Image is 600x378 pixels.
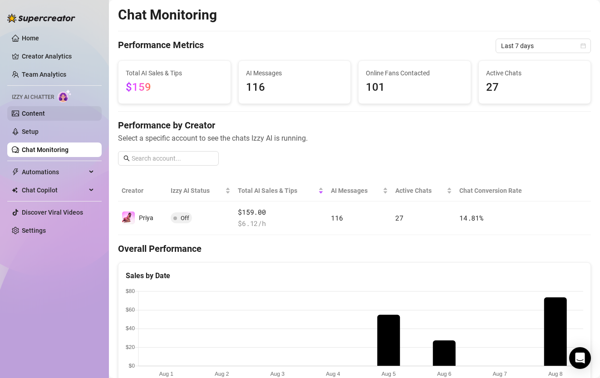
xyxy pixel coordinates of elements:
span: AI Messages [246,68,344,78]
span: right [551,215,558,221]
span: $ 6.12 /h [238,218,324,229]
a: Team Analytics [22,71,66,78]
img: Chat Copilot [12,187,18,193]
h4: Overall Performance [118,242,591,255]
span: $159 [126,81,151,93]
span: calendar [580,43,586,49]
a: Setup [22,128,39,135]
th: Izzy AI Status [167,180,234,201]
th: Total AI Sales & Tips [234,180,327,201]
a: Discover Viral Videos [22,209,83,216]
img: Priya [122,211,135,224]
span: search [123,155,130,162]
span: thunderbolt [12,168,19,176]
span: $159.00 [238,207,324,218]
span: Izzy AI Chatter [12,93,54,102]
span: 116 [246,79,344,96]
span: Online Fans Contacted [366,68,463,78]
span: Off [181,215,189,221]
div: Open Intercom Messenger [569,347,591,369]
span: 27 [395,213,403,222]
span: 101 [366,79,463,96]
input: Search account... [132,153,213,163]
span: 14.81 % [459,213,483,222]
a: Chat Monitoring [22,146,69,153]
span: Izzy AI Status [171,186,223,196]
span: Chat Copilot [22,183,86,197]
span: Automations [22,165,86,179]
span: Last 7 days [501,39,585,53]
span: Priya [139,214,153,221]
span: Total AI Sales & Tips [126,68,223,78]
span: Total AI Sales & Tips [238,186,316,196]
a: Settings [22,227,46,234]
h4: Performance Metrics [118,39,204,53]
a: Content [22,110,45,117]
h4: Performance by Creator [118,119,591,132]
span: Select a specific account to see the chats Izzy AI is running. [118,133,591,144]
th: Creator [118,180,167,201]
div: Sales by Date [126,270,583,281]
h2: Chat Monitoring [118,6,217,24]
th: AI Messages [327,180,392,201]
a: Home [22,34,39,42]
span: Active Chats [486,68,584,78]
span: 27 [486,79,584,96]
span: AI Messages [331,186,381,196]
img: AI Chatter [58,89,72,103]
img: logo-BBDzfeDw.svg [7,14,75,23]
th: Chat Conversion Rate [456,180,544,201]
th: Active Chats [392,180,456,201]
button: right [547,211,562,225]
span: 116 [331,213,343,222]
span: Active Chats [395,186,445,196]
a: Creator Analytics [22,49,94,64]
